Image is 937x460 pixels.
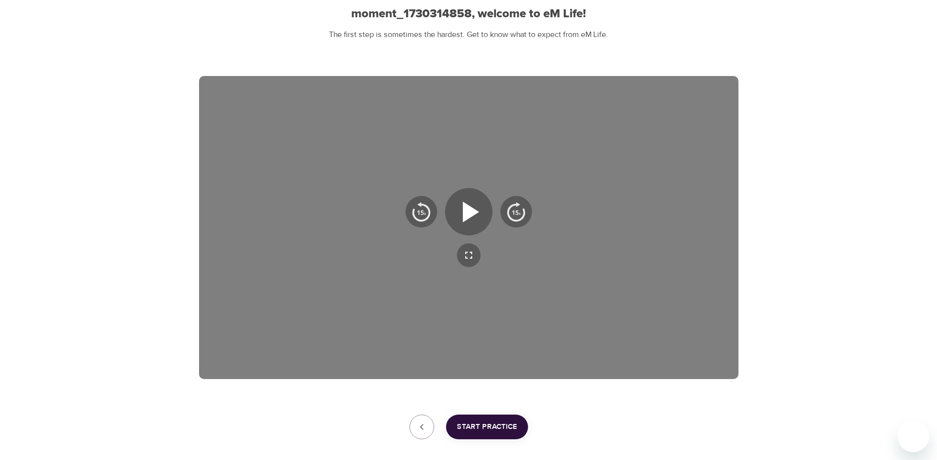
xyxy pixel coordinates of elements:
[199,29,738,40] p: The first step is sometimes the hardest. Get to know what to expect from eM Life.
[897,421,929,452] iframe: Button to launch messaging window
[457,421,517,433] span: Start Practice
[446,415,528,439] button: Start Practice
[199,7,738,21] h2: moment_1730314858, welcome to eM Life!
[506,202,526,222] img: 15s_next.svg
[411,202,431,222] img: 15s_prev.svg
